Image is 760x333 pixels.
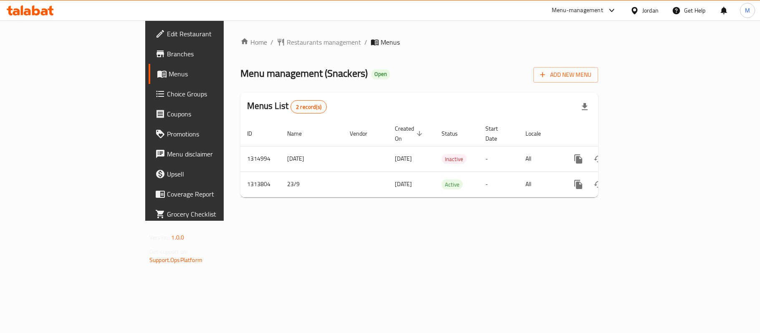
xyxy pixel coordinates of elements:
[149,232,170,243] span: Version:
[149,124,272,144] a: Promotions
[540,70,591,80] span: Add New Menu
[247,100,327,114] h2: Menus List
[745,6,750,15] span: M
[395,153,412,164] span: [DATE]
[149,164,272,184] a: Upsell
[149,144,272,164] a: Menu disclaimer
[395,124,425,144] span: Created On
[169,69,265,79] span: Menus
[167,109,265,119] span: Coupons
[171,232,184,243] span: 1.0.0
[240,64,368,83] span: Menu management ( Snackers )
[240,37,598,47] nav: breadcrumb
[371,69,390,79] div: Open
[568,174,588,194] button: more
[280,146,343,172] td: [DATE]
[364,37,367,47] li: /
[149,44,272,64] a: Branches
[442,180,463,189] span: Active
[149,24,272,44] a: Edit Restaurant
[290,100,327,114] div: Total records count
[479,172,519,197] td: -
[568,149,588,169] button: more
[149,255,202,265] a: Support.OpsPlatform
[479,146,519,172] td: -
[287,129,313,139] span: Name
[277,37,361,47] a: Restaurants management
[381,37,400,47] span: Menus
[167,129,265,139] span: Promotions
[485,124,509,144] span: Start Date
[149,184,272,204] a: Coverage Report
[291,103,326,111] span: 2 record(s)
[167,49,265,59] span: Branches
[247,129,263,139] span: ID
[642,6,659,15] div: Jordan
[149,204,272,224] a: Grocery Checklist
[167,209,265,219] span: Grocery Checklist
[350,129,378,139] span: Vendor
[442,129,469,139] span: Status
[519,146,562,172] td: All
[149,104,272,124] a: Coupons
[575,97,595,117] div: Export file
[287,37,361,47] span: Restaurants management
[240,121,655,197] table: enhanced table
[588,149,609,169] button: Change Status
[167,169,265,179] span: Upsell
[167,89,265,99] span: Choice Groups
[167,189,265,199] span: Coverage Report
[149,84,272,104] a: Choice Groups
[533,67,598,83] button: Add New Menu
[371,71,390,78] span: Open
[149,246,188,257] span: Get support on:
[167,149,265,159] span: Menu disclaimer
[588,174,609,194] button: Change Status
[395,179,412,189] span: [DATE]
[552,5,603,15] div: Menu-management
[442,154,467,164] span: Inactive
[525,129,552,139] span: Locale
[562,121,655,146] th: Actions
[167,29,265,39] span: Edit Restaurant
[280,172,343,197] td: 23/9
[519,172,562,197] td: All
[149,64,272,84] a: Menus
